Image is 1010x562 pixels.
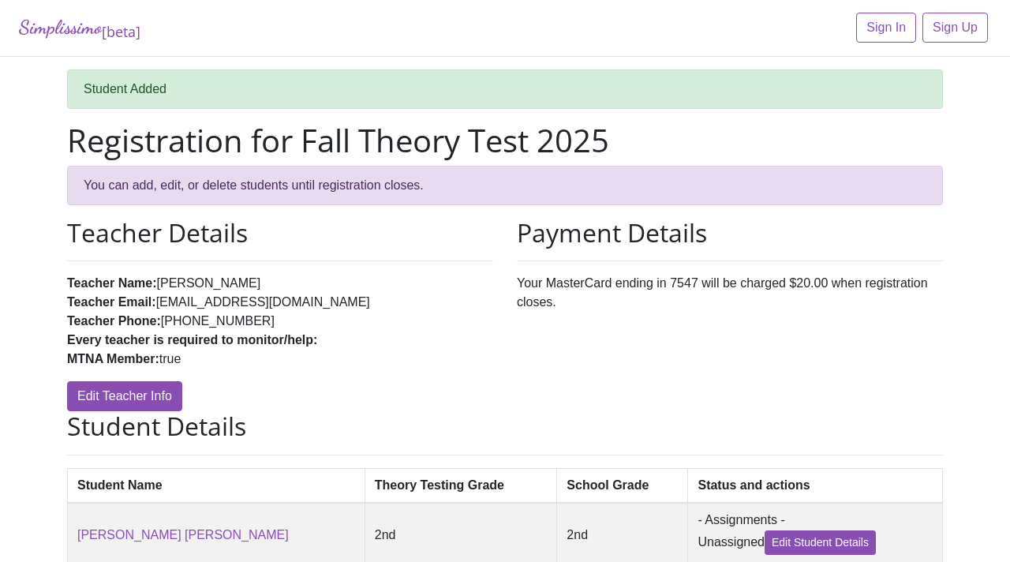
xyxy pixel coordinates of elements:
[67,352,159,365] strong: MTNA Member:
[102,22,140,41] sub: [beta]
[67,166,943,205] div: You can add, edit, or delete students until registration closes.
[67,274,493,293] li: [PERSON_NAME]
[67,350,493,369] li: true
[67,333,317,347] strong: Every teacher is required to monitor/help:
[67,411,943,441] h2: Student Details
[67,295,156,309] strong: Teacher Email:
[856,13,916,43] a: Sign In
[517,218,943,248] h2: Payment Details
[67,381,182,411] a: Edit Teacher Info
[765,530,876,555] a: Edit Student Details
[922,13,988,43] a: Sign Up
[67,312,493,331] li: [PHONE_NUMBER]
[19,13,140,43] a: Simplissimo[beta]
[67,314,161,328] strong: Teacher Phone:
[67,293,493,312] li: [EMAIL_ADDRESS][DOMAIN_NAME]
[365,468,557,503] th: Theory Testing Grade
[67,276,157,290] strong: Teacher Name:
[505,218,955,411] div: Your MasterCard ending in 7547 will be charged $20.00 when registration closes.
[557,468,688,503] th: School Grade
[67,122,943,159] h1: Registration for Fall Theory Test 2025
[67,218,493,248] h2: Teacher Details
[67,69,943,109] div: Student Added
[688,468,943,503] th: Status and actions
[68,468,365,503] th: Student Name
[77,528,289,541] a: [PERSON_NAME] [PERSON_NAME]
